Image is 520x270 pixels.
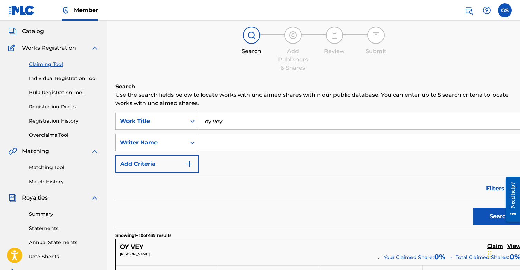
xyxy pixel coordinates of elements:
a: Annual Statements [29,239,99,246]
iframe: Resource Center [501,171,520,227]
a: Registration History [29,117,99,125]
iframe: Chat Widget [485,237,520,270]
button: Add Criteria [115,155,199,173]
div: Drag [488,244,492,264]
div: Work Title [120,117,182,125]
img: Catalog [8,27,17,36]
p: Showing 1 - 10 of 439 results [115,232,171,239]
span: Royalties [22,194,48,202]
a: Overclaims Tool [29,132,99,139]
img: step indicator icon for Search [247,31,256,39]
div: Submit [359,47,393,56]
img: step indicator icon for Add Publishers & Shares [289,31,297,39]
div: Review [317,47,352,56]
img: Matching [8,147,17,155]
a: CatalogCatalog [8,27,44,36]
a: Match History [29,178,99,185]
h5: OY VEY [120,243,143,251]
img: 9d2ae6d4665cec9f34b9.svg [185,160,193,168]
div: Search [234,47,269,56]
span: Total Claimed Shares: [456,254,509,261]
img: Top Rightsholder [62,6,70,15]
img: search [465,6,473,15]
span: Works Registration [22,44,76,52]
img: Royalties [8,194,17,202]
a: Statements [29,225,99,232]
a: Claiming Tool [29,61,99,68]
a: Registration Drafts [29,103,99,110]
span: Filters ( 0 ) [486,184,514,193]
span: [PERSON_NAME] [120,252,150,257]
span: Catalog [22,27,44,36]
div: Writer Name [120,138,182,147]
div: User Menu [498,3,512,17]
a: Rate Sheets [29,253,99,260]
img: expand [91,147,99,155]
img: MLC Logo [8,5,35,15]
span: Your Claimed Share: [384,254,434,261]
a: Individual Registration Tool [29,75,99,82]
span: 0 % [434,252,445,262]
a: Public Search [462,3,476,17]
img: expand [91,44,99,52]
img: expand [91,194,99,202]
span: Matching [22,147,49,155]
img: step indicator icon for Review [330,31,339,39]
div: Help [480,3,494,17]
a: Summary [29,211,99,218]
img: step indicator icon for Submit [372,31,380,39]
img: Works Registration [8,44,17,52]
div: Add Publishers & Shares [276,47,310,72]
a: Bulk Registration Tool [29,89,99,96]
img: help [483,6,491,15]
a: Matching Tool [29,164,99,171]
span: Member [74,6,98,14]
